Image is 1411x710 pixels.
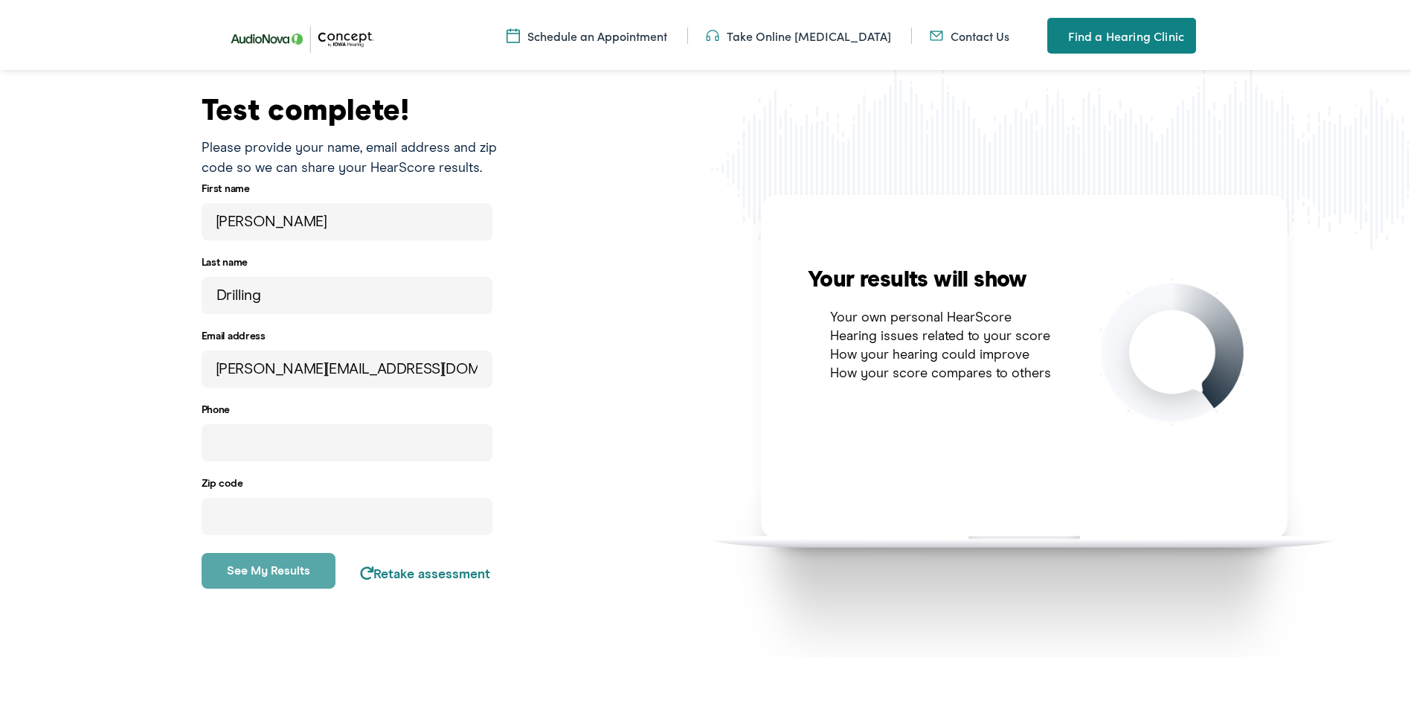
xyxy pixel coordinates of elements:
img: utility icon [706,25,719,41]
label: Last name [202,254,248,266]
img: A calendar icon to schedule an appointment at Concept by Iowa Hearing. [507,25,520,41]
button: See my results [202,550,336,586]
div: Test complete! [202,94,510,124]
label: Zip code [202,475,243,487]
img: utility icon [930,25,943,41]
a: Retake assessment [360,565,490,578]
a: Contact Us [930,25,1009,41]
a: Take Online [MEDICAL_DATA] [706,25,891,41]
label: First name [202,180,250,193]
label: Email address [202,327,266,340]
img: img-dial-test-complete.png [1098,275,1247,423]
a: Schedule an Appointment [507,25,667,41]
label: Phone [202,401,231,414]
p: Please provide your name, email address and zip code so we can share your HearScore results. [202,135,510,176]
img: utility icon [1047,24,1061,42]
a: Find a Hearing Clinic [1047,15,1196,51]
